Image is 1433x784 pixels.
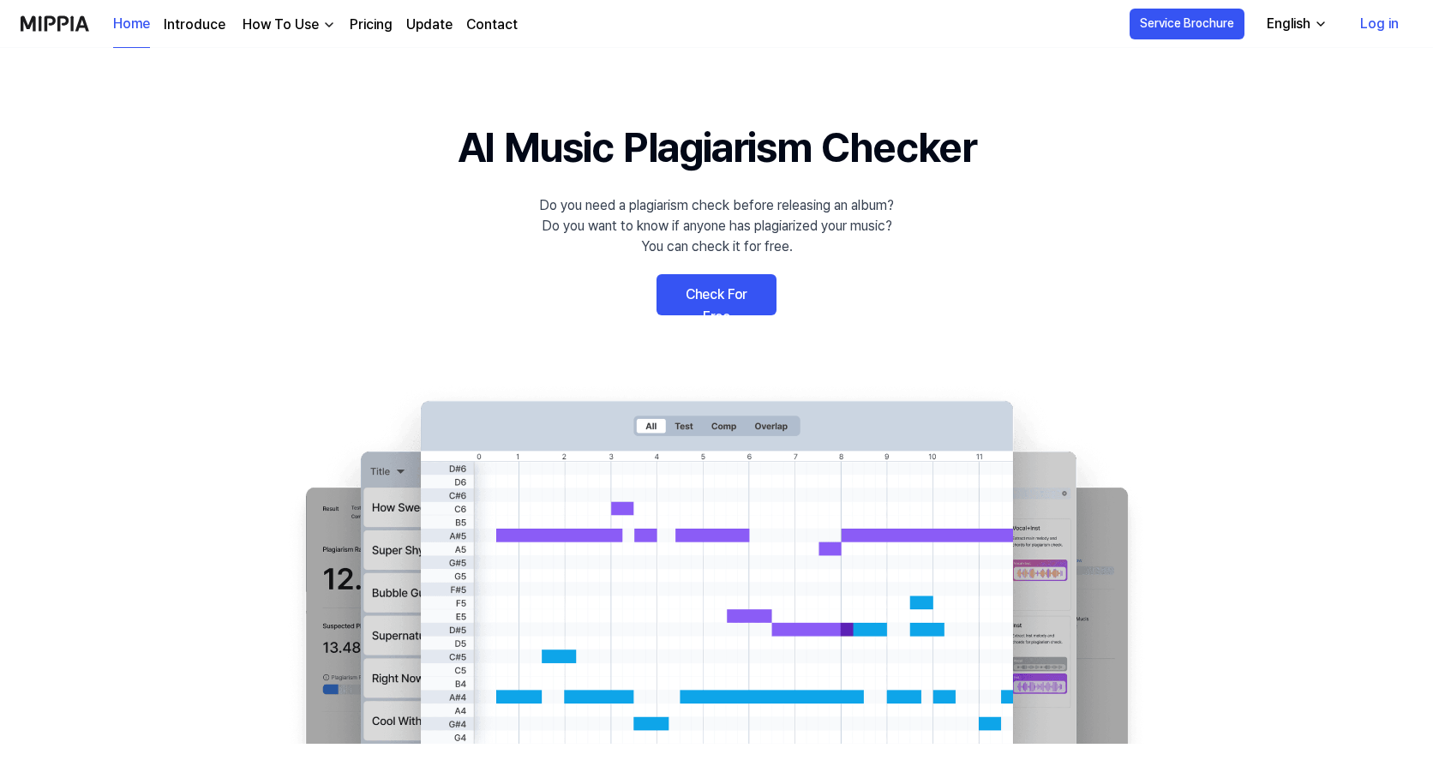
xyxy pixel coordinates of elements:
a: Check For Free [657,274,776,315]
h1: AI Music Plagiarism Checker [458,117,976,178]
a: Introduce [164,15,225,35]
button: English [1253,7,1338,41]
div: How To Use [239,15,322,35]
div: English [1263,14,1314,34]
button: Service Brochure [1130,9,1244,39]
button: How To Use [239,15,336,35]
div: Do you need a plagiarism check before releasing an album? Do you want to know if anyone has plagi... [539,195,894,257]
a: Pricing [350,15,393,35]
img: down [322,18,336,32]
a: Contact [466,15,518,35]
a: Update [406,15,453,35]
a: Home [113,1,150,48]
img: main Image [271,384,1162,744]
